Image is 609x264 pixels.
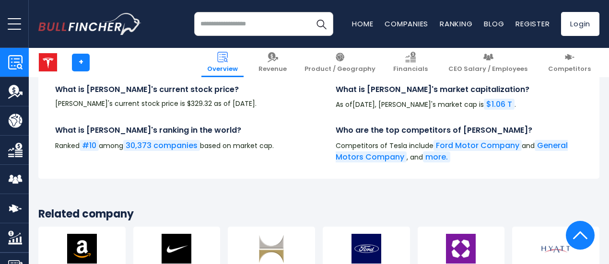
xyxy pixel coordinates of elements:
[393,65,428,73] span: Financials
[446,234,476,264] img: W logo
[123,140,200,151] a: 30,373 companies
[542,48,597,77] a: Competitors
[201,48,244,77] a: Overview
[55,140,302,151] p: Ranked among based on market cap.
[336,125,583,136] h4: Who are the top competitors of [PERSON_NAME]?
[299,48,381,77] a: Product / Geography
[336,99,583,110] p: As of , [PERSON_NAME]'s market cap is .
[443,48,533,77] a: CEO Salary / Employees
[38,13,141,35] a: Go to homepage
[72,54,90,71] a: +
[55,99,302,109] p: [PERSON_NAME]'s current stock price is $329.32 as of [DATE].
[541,234,571,264] img: H logo
[423,151,450,162] a: more.
[561,12,599,36] a: Login
[352,19,373,29] a: Home
[207,65,238,73] span: Overview
[387,48,433,77] a: Financials
[55,84,302,95] h4: What is [PERSON_NAME]'s current stock price?
[433,140,522,151] a: Ford Motor Company
[448,65,527,73] span: CEO Salary / Employees
[38,207,599,221] h3: Related company
[336,140,583,163] p: Competitors of Tesla include and , and
[253,48,293,77] a: Revenue
[515,19,550,29] a: Register
[258,65,287,73] span: Revenue
[257,234,286,264] img: HLT logo
[162,234,191,264] img: NKE logo
[351,234,381,264] img: F logo
[309,12,333,36] button: Search
[304,65,375,73] span: Product / Geography
[336,140,568,162] a: General Motors Company
[484,19,504,29] a: Blog
[385,19,428,29] a: Companies
[67,234,97,264] img: AMZN logo
[336,84,583,95] h4: What is [PERSON_NAME]'s market capitalization?
[440,19,472,29] a: Ranking
[486,99,512,110] span: $1.06 T
[548,65,591,73] span: Competitors
[484,99,515,110] a: $1.06 T
[39,53,57,71] img: TSLA logo
[55,125,302,136] h4: What is [PERSON_NAME]'s ranking in the world?
[352,100,375,109] span: [DATE]
[38,13,141,35] img: bullfincher logo
[80,140,99,151] a: #10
